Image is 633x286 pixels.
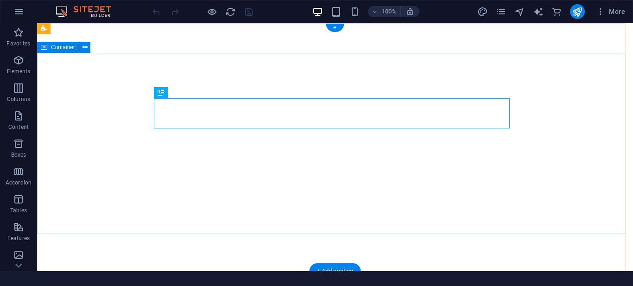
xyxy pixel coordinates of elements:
button: text_generator [533,6,544,17]
i: Navigator [514,6,525,17]
img: Editor Logo [53,6,123,17]
p: Accordion [6,179,32,186]
button: reload [225,6,236,17]
button: navigator [514,6,525,17]
button: 100% [368,6,401,17]
p: Features [7,235,30,242]
p: Elements [7,68,31,75]
i: Design (Ctrl+Alt+Y) [477,6,488,17]
button: design [477,6,488,17]
i: AI Writer [533,6,544,17]
h6: 100% [382,6,397,17]
span: Container [51,44,75,50]
button: Click here to leave preview mode and continue editing [206,6,217,17]
p: Columns [7,95,30,103]
span: More [596,7,625,16]
div: + Add section [310,263,361,279]
button: commerce [551,6,563,17]
p: Favorites [6,40,30,47]
p: Tables [10,207,27,214]
button: More [592,4,629,19]
i: Publish [572,6,582,17]
div: + [326,24,344,32]
i: Commerce [551,6,562,17]
i: On resize automatically adjust zoom level to fit chosen device. [406,7,414,16]
i: Pages (Ctrl+Alt+S) [496,6,506,17]
button: pages [496,6,507,17]
p: Boxes [11,151,26,159]
button: publish [570,4,585,19]
p: Content [8,123,29,131]
i: Reload page [225,6,236,17]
